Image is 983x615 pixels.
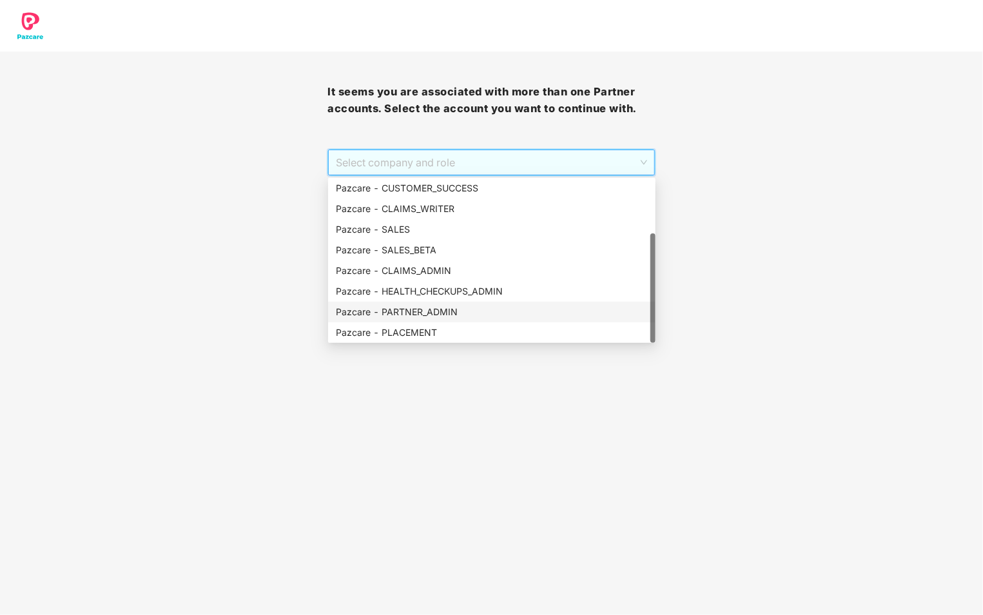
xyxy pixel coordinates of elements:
[336,284,648,298] div: Pazcare - HEALTH_CHECKUPS_ADMIN
[336,305,648,319] div: Pazcare - PARTNER_ADMIN
[327,84,655,117] h3: It seems you are associated with more than one Partner accounts. Select the account you want to c...
[328,240,656,260] div: Pazcare - SALES_BETA
[328,199,656,219] div: Pazcare - CLAIMS_WRITER
[328,219,656,240] div: Pazcare - SALES
[336,181,648,195] div: Pazcare - CUSTOMER_SUCCESS
[328,178,656,199] div: Pazcare - CUSTOMER_SUCCESS
[328,281,656,302] div: Pazcare - HEALTH_CHECKUPS_ADMIN
[336,150,647,175] span: Select company and role
[336,264,648,278] div: Pazcare - CLAIMS_ADMIN
[336,222,648,237] div: Pazcare - SALES
[328,302,656,322] div: Pazcare - PARTNER_ADMIN
[336,202,648,216] div: Pazcare - CLAIMS_WRITER
[336,243,648,257] div: Pazcare - SALES_BETA
[328,260,656,281] div: Pazcare - CLAIMS_ADMIN
[328,322,656,343] div: Pazcare - PLACEMENT
[336,326,648,340] div: Pazcare - PLACEMENT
